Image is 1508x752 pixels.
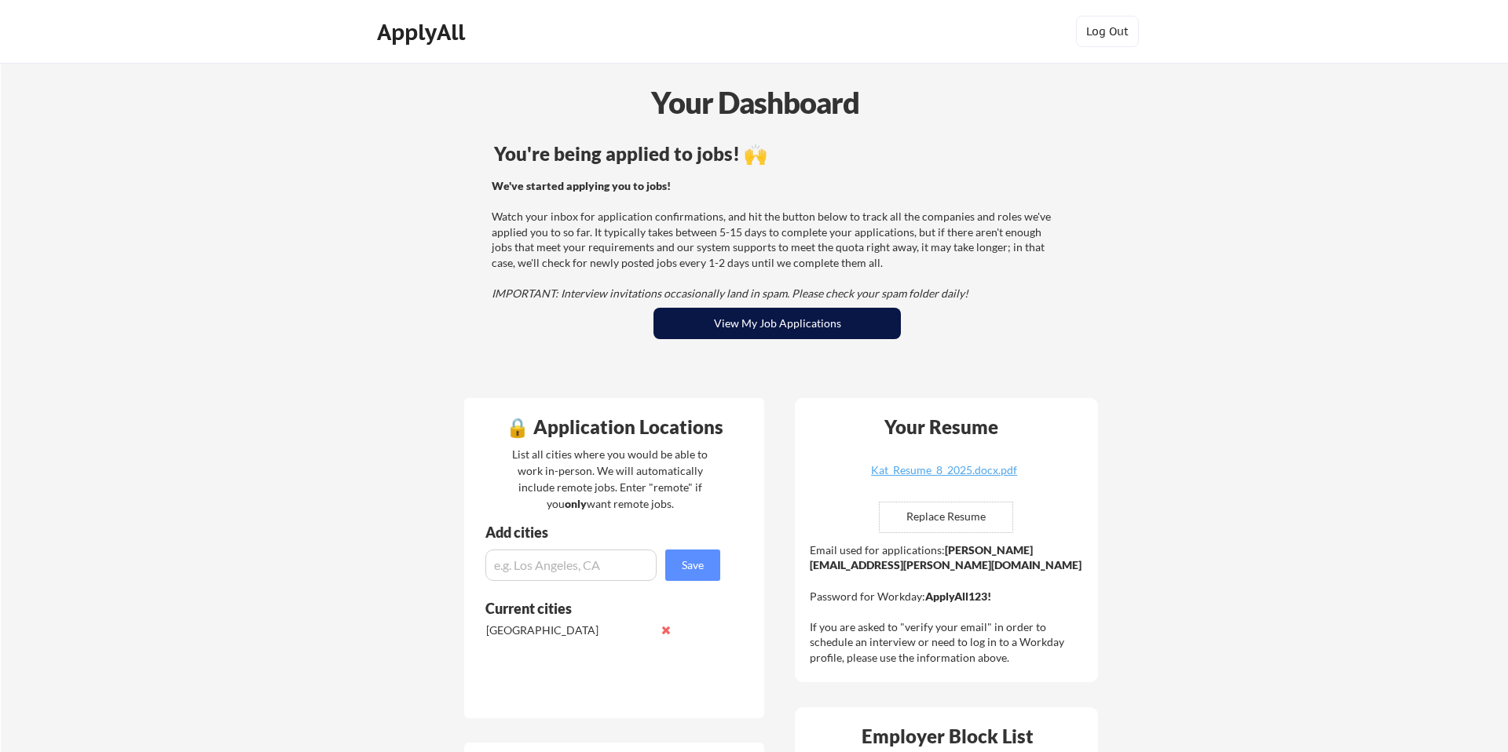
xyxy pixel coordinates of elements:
div: Your Dashboard [2,80,1508,125]
div: 🔒 Application Locations [468,418,760,436]
div: Email used for applications: Password for Workday: If you are asked to "verify your email" in ord... [810,542,1087,666]
div: Add cities [485,525,724,539]
div: Your Resume [863,418,1019,436]
strong: ApplyAll123! [925,590,991,603]
div: Employer Block List [801,727,1093,746]
div: Watch your inbox for application confirmations, and hit the button below to track all the compani... [492,178,1058,301]
div: List all cities where you would be able to work in-person. We will automatically include remote j... [502,446,718,512]
strong: [PERSON_NAME][EMAIL_ADDRESS][PERSON_NAME][DOMAIN_NAME] [810,543,1082,572]
button: Save [665,549,720,581]
div: ApplyAll [377,19,470,46]
input: e.g. Los Angeles, CA [485,549,657,581]
button: Log Out [1076,16,1139,47]
em: IMPORTANT: Interview invitations occasionally land in spam. Please check your spam folder daily! [492,287,968,300]
a: Kat_Resume_8_2025.docx.pdf [851,465,1038,489]
strong: We've started applying you to jobs! [492,179,671,192]
div: You're being applied to jobs! 🙌 [494,144,1060,163]
div: Kat_Resume_8_2025.docx.pdf [851,465,1038,476]
button: View My Job Applications [653,308,901,339]
div: Current cities [485,601,703,615]
strong: only [565,497,587,510]
div: [GEOGRAPHIC_DATA] [486,622,652,638]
